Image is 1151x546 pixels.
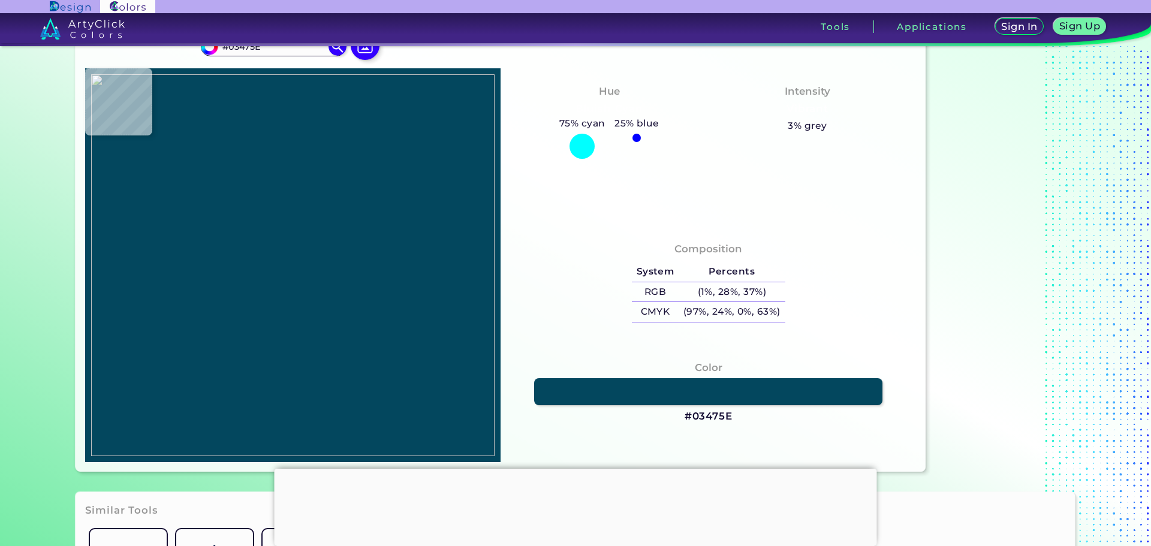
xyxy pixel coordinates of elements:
h3: Applications [897,22,967,31]
img: logo_artyclick_colors_white.svg [40,18,125,40]
iframe: Advertisement [275,469,877,543]
h4: Composition [674,240,742,258]
h4: Intensity [785,83,830,100]
h3: Bluish Cyan [570,102,648,116]
h5: System [632,262,679,282]
h4: Color [695,359,722,376]
h4: Hue [599,83,620,100]
h3: Vibrant [782,102,834,116]
input: type color.. [218,38,329,55]
h5: RGB [632,282,679,302]
img: ac0eee0e-4d5e-44d9-ac85-fddae45651a8 [91,74,495,456]
h3: Tools [821,22,850,31]
img: icon search [329,38,346,56]
h5: 25% blue [610,116,664,131]
a: Sign In [994,18,1045,35]
h3: Similar Tools [85,503,158,518]
h3: #03475E [685,409,733,424]
h5: CMYK [632,302,679,322]
a: Sign Up [1052,18,1107,35]
img: ArtyClick Design logo [50,1,90,13]
h5: (1%, 28%, 37%) [679,282,785,302]
h5: 75% cyan [555,116,610,131]
h5: (97%, 24%, 0%, 63%) [679,302,785,322]
h5: 3% grey [788,118,827,134]
h5: Sign Up [1058,21,1101,31]
h5: Sign In [1001,22,1038,32]
h5: Percents [679,262,785,282]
